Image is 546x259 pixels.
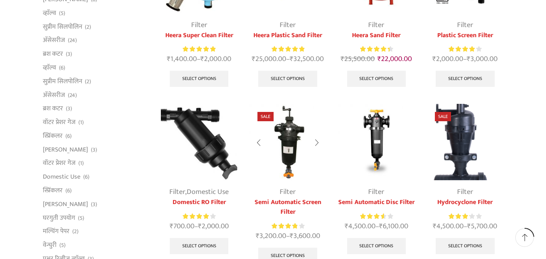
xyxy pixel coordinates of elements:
a: व्हाॅल्व [43,61,56,75]
span: ₹ [467,220,471,232]
span: (5) [59,241,65,249]
span: (6) [83,173,89,181]
span: – [338,221,415,232]
img: Semi Automatic Disc Filter [338,104,415,180]
bdi: 2,000.00 [198,220,229,232]
a: Filter [280,19,296,31]
span: Rated out of 5 [449,45,475,53]
span: – [161,221,237,232]
span: ₹ [290,53,293,65]
span: ₹ [198,220,202,232]
img: Y-Type-Filter [161,104,237,180]
span: Rated out of 5 [272,222,297,230]
a: सुप्रीम सिलपोलिन [43,74,82,88]
a: व्हाॅल्व [43,6,56,20]
a: Select options for “Domestic RO Filter” [170,238,229,254]
a: Domestic RO Filter [161,198,237,207]
div: Rated 3.92 out of 5 [272,222,304,230]
span: ₹ [341,53,344,65]
span: ₹ [433,220,436,232]
span: Rated out of 5 [360,212,384,221]
a: Hydrocyclone Filter [427,198,503,207]
bdi: 3,600.00 [290,230,320,242]
a: Filter [368,19,384,31]
div: Rated 4.00 out of 5 [183,212,215,221]
a: ब्रश कटर [43,102,63,116]
a: Semi Automatic Screen Filter [249,198,326,217]
span: Rated out of 5 [360,45,390,53]
span: (5) [78,214,84,222]
bdi: 2,000.00 [432,53,463,65]
div: Rated 5.00 out of 5 [272,45,304,53]
a: Domestic Use [187,186,229,198]
span: (1) [78,118,84,126]
span: (3) [66,105,72,113]
img: Hydrocyclone Filter [427,104,503,180]
a: Select options for “Semi Automatic Disc Filter” [347,238,406,254]
a: Filter [457,186,473,198]
bdi: 32,500.00 [290,53,324,65]
span: ₹ [432,53,436,65]
span: ₹ [170,220,173,232]
bdi: 2,000.00 [200,53,231,65]
bdi: 25,000.00 [252,53,286,65]
a: [PERSON_NAME] [43,197,88,211]
a: वॉटर प्रेशर गेज [43,156,76,170]
bdi: 25,500.00 [341,53,375,65]
img: Semi Automatic Screen Filter [249,104,326,180]
a: Filter [191,19,207,31]
span: (2) [85,23,91,31]
span: ₹ [467,53,470,65]
bdi: 6,100.00 [379,220,408,232]
span: – [427,221,503,232]
span: ₹ [256,230,259,242]
span: ₹ [290,230,293,242]
span: Rated out of 5 [183,212,209,221]
a: Select options for “Heera Plastic Sand Filter” [258,71,317,87]
a: स्प्रिंकलर [43,184,63,198]
a: घरगुती उपयोग [43,211,75,225]
span: – [161,54,237,65]
a: Semi Automatic Disc Filter [338,198,415,207]
a: Select options for “Heera Sand Filter” [347,71,406,87]
span: Rated out of 5 [272,45,304,53]
div: Rated 3.20 out of 5 [449,212,481,221]
a: अ‍ॅसेसरीज [43,88,65,102]
a: सुप्रीम सिलपोलिन [43,20,82,34]
div: Rated 4.00 out of 5 [449,45,481,53]
a: अ‍ॅसेसरीज [43,34,65,47]
bdi: 700.00 [170,220,194,232]
div: Rated 5.00 out of 5 [183,45,215,53]
span: (24) [68,91,77,99]
span: ₹ [345,220,348,232]
span: – [249,54,326,65]
span: Sale [435,112,451,121]
a: [PERSON_NAME] [43,143,88,156]
a: Domestic Use [43,170,80,184]
bdi: 4,500.00 [345,220,375,232]
bdi: 22,000.00 [377,53,412,65]
span: – [427,54,503,65]
bdi: 4,500.00 [433,220,464,232]
a: Heera Sand Filter [338,31,415,40]
a: मल्चिंग पेपर [43,225,70,238]
a: Filter [169,186,185,198]
a: Filter [280,186,296,198]
span: (3) [91,146,97,154]
span: (24) [68,36,77,44]
span: ₹ [377,53,381,65]
bdi: 3,000.00 [467,53,498,65]
span: Rated out of 5 [449,212,470,221]
a: Heera Super Clean Filter [161,31,237,40]
a: ब्रश कटर [43,47,63,61]
span: (5) [59,9,65,17]
div: , [161,187,237,198]
span: ₹ [200,53,204,65]
span: – [249,231,326,242]
span: (2) [85,78,91,86]
span: (3) [66,50,72,58]
div: Rated 3.67 out of 5 [360,212,393,221]
a: Select options for “Heera Super Clean Filter” [170,71,229,87]
bdi: 1,400.00 [167,53,197,65]
div: Rated 4.50 out of 5 [360,45,393,53]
